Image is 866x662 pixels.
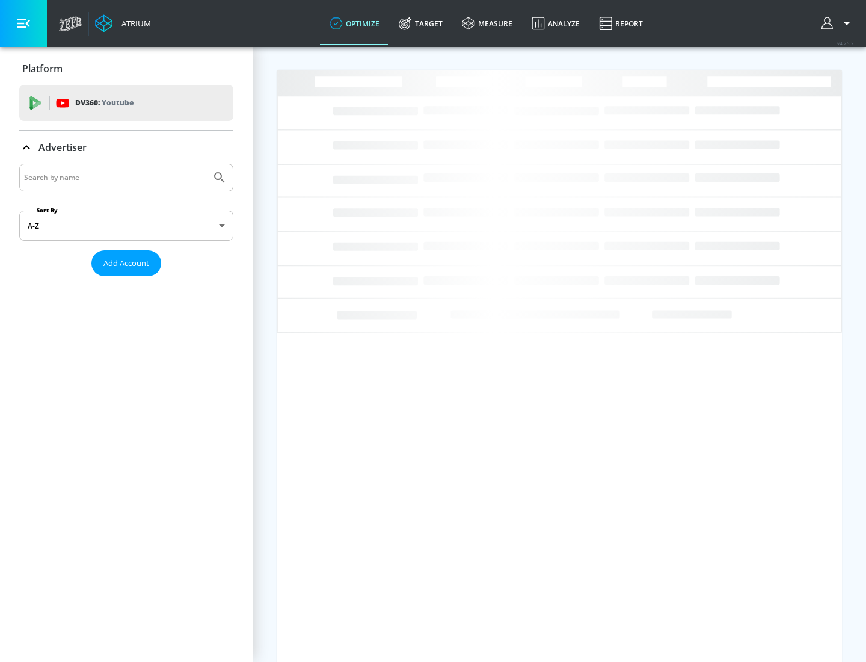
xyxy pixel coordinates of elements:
[24,170,206,185] input: Search by name
[320,2,389,45] a: optimize
[34,206,60,214] label: Sort By
[19,52,233,85] div: Platform
[38,141,87,154] p: Advertiser
[389,2,452,45] a: Target
[91,250,161,276] button: Add Account
[589,2,653,45] a: Report
[102,96,134,109] p: Youtube
[19,276,233,286] nav: list of Advertiser
[19,211,233,241] div: A-Z
[95,14,151,32] a: Atrium
[837,40,854,46] span: v 4.25.2
[22,62,63,75] p: Platform
[522,2,589,45] a: Analyze
[19,131,233,164] div: Advertiser
[19,85,233,121] div: DV360: Youtube
[75,96,134,110] p: DV360:
[117,18,151,29] div: Atrium
[103,256,149,270] span: Add Account
[452,2,522,45] a: measure
[19,164,233,286] div: Advertiser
